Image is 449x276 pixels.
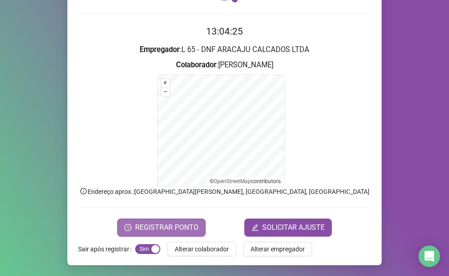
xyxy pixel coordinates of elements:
a: OpenStreetMap [214,178,251,184]
h3: : [PERSON_NAME] [78,59,371,71]
span: edit [251,224,259,231]
button: REGISTRAR PONTO [117,219,206,237]
li: © contributors. [210,178,282,184]
p: Endereço aprox. : [GEOGRAPHIC_DATA][PERSON_NAME], [GEOGRAPHIC_DATA], [GEOGRAPHIC_DATA] [78,187,371,197]
button: Alterar colaborador [167,242,236,256]
button: editSOLICITAR AJUSTE [244,219,332,237]
span: SOLICITAR AJUSTE [262,222,325,233]
span: Alterar empregador [251,244,305,254]
strong: Empregador [140,45,180,54]
span: clock-circle [124,224,132,231]
button: + [161,79,170,87]
div: Open Intercom Messenger [418,245,440,267]
h3: : L 65 - DNF ARACAJU CALCADOS LTDA [78,44,371,56]
span: Alterar colaborador [175,244,229,254]
time: 13:04:25 [206,26,243,37]
label: Sair após registrar [78,242,135,256]
button: – [161,88,170,96]
button: Alterar empregador [243,242,312,256]
span: info-circle [79,187,88,195]
strong: Colaborador [176,61,216,69]
span: REGISTRAR PONTO [135,222,198,233]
